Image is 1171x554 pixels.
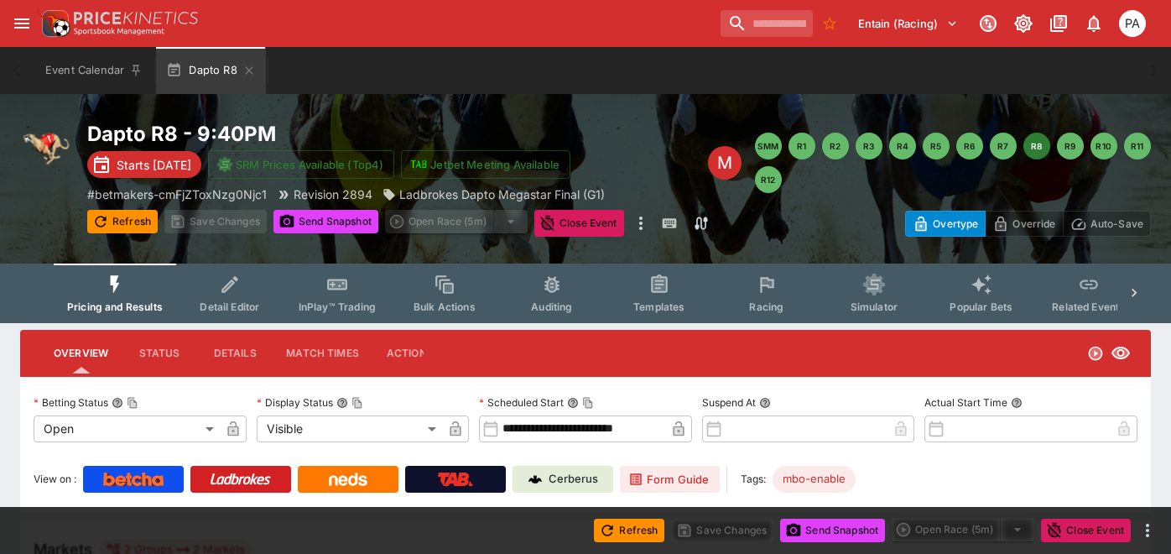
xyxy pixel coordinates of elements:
span: Auditing [531,301,572,313]
button: Betting StatusCopy To Clipboard [112,397,123,409]
span: Simulator [851,301,898,313]
button: Send Snapshot [780,519,885,542]
img: jetbet-logo.svg [410,156,427,173]
button: Scheduled StartCopy To Clipboard [567,397,579,409]
img: PriceKinetics Logo [37,7,70,40]
span: Popular Bets [950,301,1012,313]
svg: Visible [1111,343,1131,363]
div: Event type filters [54,264,1117,323]
h2: Copy To Clipboard [87,121,708,147]
p: Scheduled Start [479,395,564,410]
span: Detail Editor [200,301,259,313]
p: Display Status [257,395,333,410]
span: mbo-enable [773,471,856,488]
div: split button [385,210,528,233]
div: Edit Meeting [708,146,742,180]
button: Auto-Save [1063,211,1151,237]
button: R11 [1124,133,1151,159]
img: greyhound_racing.png [20,121,74,175]
button: Select Tenant [848,10,968,37]
div: Betting Target: cerberus [773,466,856,493]
span: InPlay™ Trading [299,301,376,313]
img: Neds [329,473,367,486]
span: Pricing and Results [67,301,163,313]
button: SRM Prices Available (Top4) [208,150,394,179]
button: R8 [1023,133,1050,159]
button: Match Times [273,333,372,374]
p: Cerberus [549,471,598,488]
button: R1 [788,133,815,159]
button: R5 [923,133,950,159]
button: Overtype [905,211,986,237]
button: Display StatusCopy To Clipboard [336,397,348,409]
button: Actual Start Time [1011,397,1023,409]
div: Peter Addley [1119,10,1146,37]
p: Actual Start Time [924,395,1007,410]
p: Auto-Save [1090,215,1143,233]
button: Override [985,211,1063,237]
button: Refresh [594,519,664,542]
img: Ladbrokes [210,473,271,486]
button: open drawer [7,8,37,39]
div: Start From [905,211,1151,237]
button: Event Calendar [35,47,153,94]
button: Details [197,333,273,374]
button: Peter Addley [1114,5,1151,42]
p: Betting Status [34,395,108,410]
button: Overview [40,333,122,374]
button: R2 [822,133,849,159]
div: split button [892,518,1034,541]
button: R4 [889,133,916,159]
button: Copy To Clipboard [351,397,363,409]
button: Copy To Clipboard [127,397,138,409]
label: Tags: [741,466,766,493]
span: Related Events [1052,301,1125,313]
button: R12 [755,166,782,193]
button: R7 [990,133,1017,159]
span: Bulk Actions [414,301,476,313]
img: Sportsbook Management [74,28,164,35]
button: Connected to PK [973,8,1003,39]
p: Ladbrokes Dapto Megastar Final (G1) [399,186,605,203]
a: Cerberus [513,466,613,493]
button: Status [122,333,197,374]
button: R9 [1057,133,1084,159]
button: No Bookmarks [816,10,843,37]
input: search [721,10,813,37]
div: Ladbrokes Dapto Megastar Final (G1) [383,186,605,203]
button: Dapto R8 [156,47,265,94]
span: Racing [749,301,783,313]
button: Copy To Clipboard [582,397,594,409]
label: View on : [34,466,76,493]
button: R3 [856,133,882,159]
button: more [1137,520,1158,541]
a: Form Guide [620,466,720,493]
p: Starts [DATE] [117,156,191,174]
p: Copy To Clipboard [87,186,267,203]
button: Refresh [87,210,158,233]
img: Betcha [103,473,164,486]
button: R10 [1090,133,1117,159]
button: more [631,210,651,237]
img: PriceKinetics [74,12,198,24]
button: Jetbet Meeting Available [401,150,570,179]
p: Overtype [933,215,978,233]
p: Override [1012,215,1055,233]
button: SMM [755,133,782,159]
button: Actions [372,333,448,374]
img: TabNZ [438,473,473,486]
button: Suspend At [759,397,771,409]
div: Open [34,415,220,442]
p: Suspend At [702,395,756,410]
button: R6 [956,133,983,159]
button: Send Snapshot [273,210,378,233]
button: Toggle light/dark mode [1008,8,1038,39]
nav: pagination navigation [755,133,1151,193]
div: Visible [257,415,443,442]
span: Templates [633,301,684,313]
button: Close Event [534,210,624,237]
button: Documentation [1043,8,1074,39]
button: Notifications [1079,8,1109,39]
svg: Open [1087,345,1104,362]
img: Cerberus [528,473,542,486]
